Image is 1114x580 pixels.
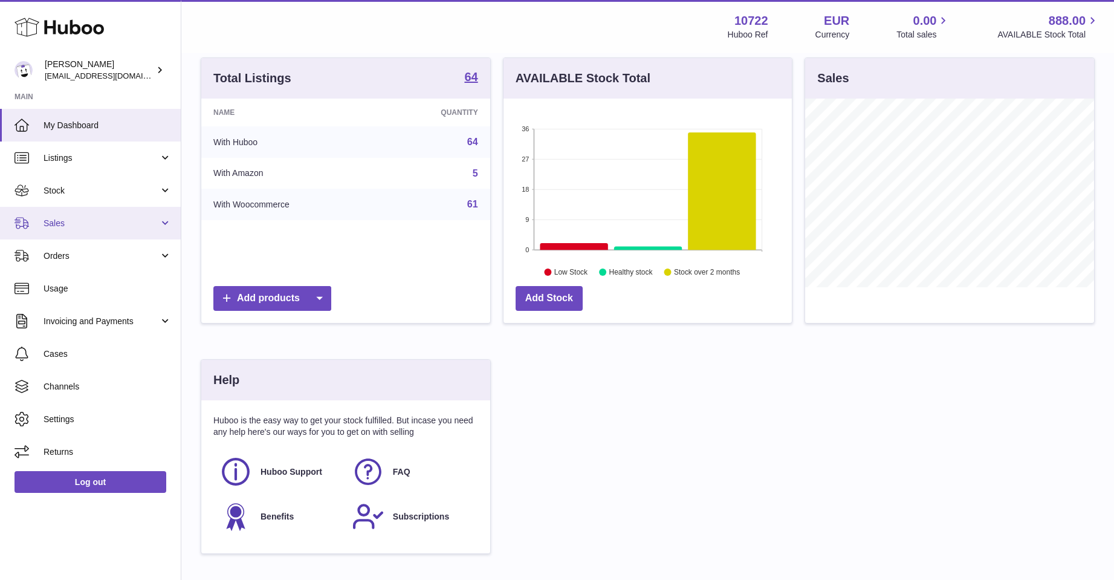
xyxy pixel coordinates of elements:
[467,199,478,209] a: 61
[44,218,159,229] span: Sales
[44,250,159,262] span: Orders
[213,415,478,438] p: Huboo is the easy way to get your stock fulfilled. But incase you need any help here's our ways f...
[997,13,1099,41] a: 888.00 AVAILABLE Stock Total
[516,70,650,86] h3: AVAILABLE Stock Total
[15,61,33,79] img: sales@plantcaretools.com
[817,70,849,86] h3: Sales
[352,500,472,533] a: Subscriptions
[609,268,653,276] text: Healthy stock
[219,500,340,533] a: Benefits
[213,286,331,311] a: Add products
[201,99,380,126] th: Name
[522,155,529,163] text: 27
[45,71,178,80] span: [EMAIL_ADDRESS][DOMAIN_NAME]
[380,99,490,126] th: Quantity
[201,126,380,158] td: With Huboo
[913,13,937,29] span: 0.00
[45,59,154,82] div: [PERSON_NAME]
[728,29,768,41] div: Huboo Ref
[393,466,410,478] span: FAQ
[896,29,950,41] span: Total sales
[44,414,172,425] span: Settings
[44,446,172,458] span: Returns
[464,71,478,83] strong: 64
[44,185,159,197] span: Stock
[352,455,472,488] a: FAQ
[1049,13,1086,29] span: 888.00
[44,381,172,393] span: Channels
[201,189,380,220] td: With Woocommerce
[213,372,239,388] h3: Help
[554,268,588,276] text: Low Stock
[464,71,478,85] a: 64
[896,13,950,41] a: 0.00 Total sales
[674,268,740,276] text: Stock over 2 months
[44,316,159,327] span: Invoicing and Payments
[213,70,291,86] h3: Total Listings
[525,216,529,223] text: 9
[516,286,583,311] a: Add Stock
[815,29,850,41] div: Currency
[522,186,529,193] text: 18
[522,125,529,132] text: 36
[473,168,478,178] a: 5
[997,29,1099,41] span: AVAILABLE Stock Total
[261,511,294,523] span: Benefits
[44,152,159,164] span: Listings
[219,455,340,488] a: Huboo Support
[44,120,172,131] span: My Dashboard
[44,283,172,295] span: Usage
[467,137,478,147] a: 64
[15,471,166,493] a: Log out
[393,511,449,523] span: Subscriptions
[525,246,529,253] text: 0
[201,158,380,189] td: With Amazon
[734,13,768,29] strong: 10722
[44,348,172,360] span: Cases
[261,466,322,478] span: Huboo Support
[824,13,849,29] strong: EUR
